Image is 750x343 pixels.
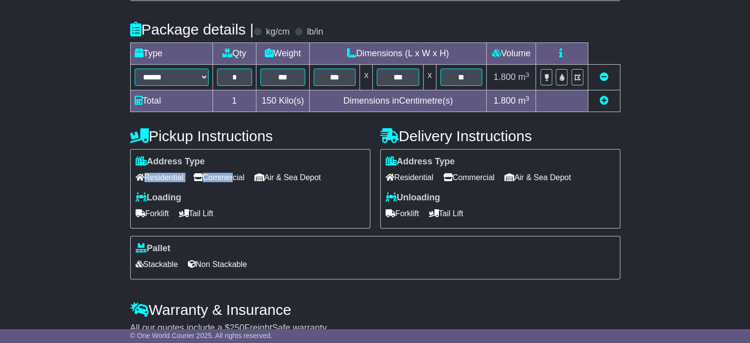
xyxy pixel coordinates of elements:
[230,323,245,333] span: 250
[494,72,516,82] span: 1.800
[309,90,486,112] td: Dimensions in Centimetre(s)
[360,65,373,90] td: x
[487,43,536,65] td: Volume
[526,71,530,78] sup: 3
[261,96,276,106] span: 150
[136,243,171,254] label: Pallet
[386,192,440,203] label: Unloading
[518,72,530,82] span: m
[256,90,309,112] td: Kilo(s)
[309,43,486,65] td: Dimensions (L x W x H)
[213,43,256,65] td: Qty
[136,192,181,203] label: Loading
[526,95,530,102] sup: 3
[130,323,620,334] div: All our quotes include a $ FreightSafe warranty.
[518,96,530,106] span: m
[504,170,571,185] span: Air & Sea Depot
[386,156,455,167] label: Address Type
[179,206,214,221] span: Tail Lift
[380,128,620,144] h4: Delivery Instructions
[494,96,516,106] span: 1.800
[136,257,178,272] span: Stackable
[130,21,254,38] h4: Package details |
[130,128,370,144] h4: Pickup Instructions
[256,43,309,65] td: Weight
[266,27,289,38] label: kg/cm
[136,156,205,167] label: Address Type
[307,27,323,38] label: lb/in
[386,170,433,185] span: Residential
[130,43,213,65] td: Type
[423,65,436,90] td: x
[130,302,620,318] h4: Warranty & Insurance
[130,332,273,340] span: © One World Courier 2025. All rights reserved.
[136,206,169,221] span: Forklift
[386,206,419,221] span: Forklift
[600,96,608,106] a: Add new item
[600,72,608,82] a: Remove this item
[188,257,247,272] span: Non Stackable
[130,90,213,112] td: Total
[213,90,256,112] td: 1
[429,206,464,221] span: Tail Lift
[254,170,321,185] span: Air & Sea Depot
[193,170,245,185] span: Commercial
[136,170,183,185] span: Residential
[443,170,495,185] span: Commercial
